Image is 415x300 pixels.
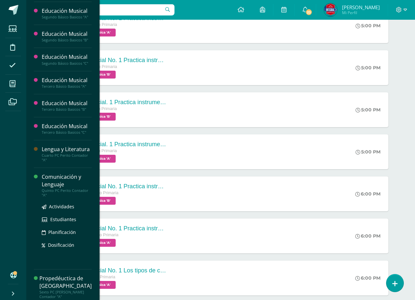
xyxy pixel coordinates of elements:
div: Tercero Básico Basicos "C" [42,130,92,135]
div: 5:00 PM [356,107,380,113]
a: Lengua y LiteraturaCuarto PC Perito Contador "A" [42,146,92,162]
div: Parcial. 1 Practica instrumental en salón de clases. [88,99,167,106]
div: Segundo Básico Basicos "C" [42,61,92,66]
div: 6:00 PM [355,275,380,281]
span: Planificación [48,229,76,235]
span: Cuarto Primaria [88,22,117,27]
div: Parcial. 1 Practica instrumental en salón de clases. [88,141,167,148]
a: Actividades [42,203,92,210]
div: 5:00 PM [356,65,380,71]
div: Parcial No. 1 Los tipos de canciones dentro del salón de clases. [88,267,167,274]
span: Tercero Primaria [88,233,118,237]
a: Comunicación y LenguajeQuinto PC Perito Contador "A" [42,173,92,197]
a: Educación MusicalTercero Básico Basicos "B" [42,100,92,112]
div: 5:00 PM [356,23,380,29]
div: 6:00 PM [355,191,380,197]
a: Educación MusicalSegundo Básico Basicos "A" [42,7,92,19]
span: Dosificación [48,242,74,248]
span: 23 [305,9,312,16]
span: Música 'A' [88,155,116,163]
img: 72ef202106059d2cf8782804515493ae.png [324,3,337,16]
span: Música 'A' [88,29,116,36]
span: Música 'A' [88,239,116,247]
span: Cuarto Primaria [88,64,117,69]
div: Quinto PC Perito Contador "A" [42,188,92,197]
div: Educación Musical [42,30,92,38]
a: Educación MusicalSegundo Básico Basicos "C" [42,53,92,65]
span: Quinto Primaria [88,149,117,153]
span: Actividades [49,203,74,210]
div: Segundo Básico Basicos "B" [42,38,92,42]
input: Busca un usuario... [31,4,174,15]
a: Educación MusicalSegundo Básico Basicos "B" [42,30,92,42]
a: Estudiantes [42,216,92,223]
div: Educación Musical [42,77,92,84]
div: 5:00 PM [356,149,380,155]
div: Educación Musical [42,123,92,130]
div: Tercero Básico Basicos "B" [42,107,92,112]
span: Tercero Primaria [88,191,118,195]
a: Educación MusicalTercero Básico Basicos "C" [42,123,92,135]
span: Mi Perfil [342,10,380,15]
span: Música 'B' [88,113,116,121]
div: Cuarto PC Perito Contador "A" [42,153,92,162]
span: Música 'A' [88,281,116,289]
a: Educación MusicalTercero Básico Basicos "A" [42,77,92,89]
span: Música 'B' [88,197,116,205]
div: Segundo Básico Basicos "A" [42,15,92,19]
a: Dosificación [42,241,92,249]
div: Educación Musical [42,100,92,107]
div: Propedéuctica de [GEOGRAPHIC_DATA] [39,275,92,290]
div: Lengua y Literatura [42,146,92,153]
div: 6:00 PM [355,233,380,239]
div: Educación Musical [42,7,92,15]
div: Tercero Básico Basicos "A" [42,84,92,89]
a: Propedéuctica de [GEOGRAPHIC_DATA]Sexto PC [PERSON_NAME] Contador "A" [39,275,92,299]
div: Sexto PC [PERSON_NAME] Contador "A" [39,290,92,299]
span: Quinto Primaria [88,106,117,111]
span: [PERSON_NAME] [342,4,380,11]
div: Parcial No. 1 Practica instrumental en salón de clases. [88,183,167,190]
div: Educación Musical [42,53,92,61]
span: Sexto Primaria [88,275,115,279]
span: Estudiantes [50,216,76,222]
div: Parcial No. 1 Practica instrumental en salón de clases. [88,225,167,232]
a: Planificación [42,228,92,236]
div: Comunicación y Lenguaje [42,173,92,188]
div: Parcial No. 1 Practica instrumental en salón de clases. [88,57,167,64]
span: Música 'B' [88,71,116,79]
